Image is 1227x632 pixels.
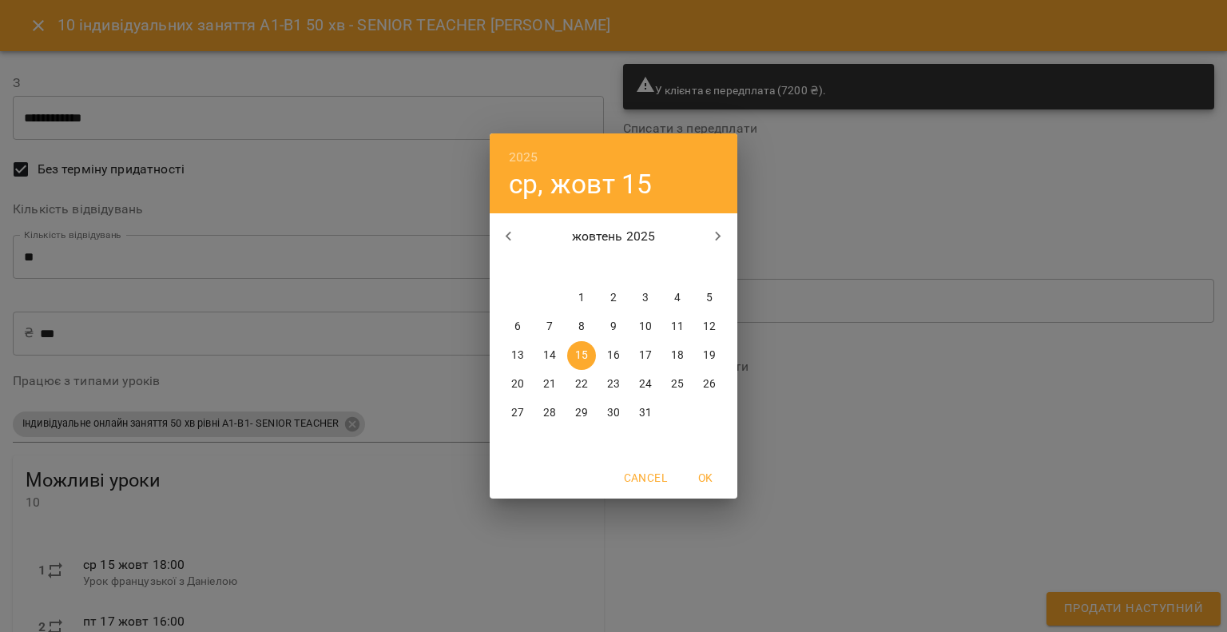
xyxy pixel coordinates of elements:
p: 4 [674,290,681,306]
span: пн [503,260,532,276]
button: 25 [663,370,692,399]
span: пт [631,260,660,276]
button: 9 [599,312,628,341]
p: 2 [610,290,617,306]
p: 23 [607,376,620,392]
p: 1 [578,290,585,306]
p: 12 [703,319,716,335]
button: 7 [535,312,564,341]
button: ср, жовт 15 [509,168,653,201]
p: 10 [639,319,652,335]
p: 7 [546,319,553,335]
p: 9 [610,319,617,335]
p: 30 [607,405,620,421]
p: 3 [642,290,649,306]
p: 18 [671,348,684,364]
button: 19 [695,341,724,370]
span: OK [686,468,725,487]
button: 18 [663,341,692,370]
p: 28 [543,405,556,421]
span: Cancel [624,468,667,487]
button: 13 [503,341,532,370]
button: 17 [631,341,660,370]
button: 20 [503,370,532,399]
button: 31 [631,399,660,427]
p: 13 [511,348,524,364]
p: 15 [575,348,588,364]
p: 21 [543,376,556,392]
button: 27 [503,399,532,427]
p: 8 [578,319,585,335]
span: сб [663,260,692,276]
button: 14 [535,341,564,370]
button: 12 [695,312,724,341]
button: 28 [535,399,564,427]
p: 19 [703,348,716,364]
p: 31 [639,405,652,421]
button: OK [680,463,731,492]
button: 22 [567,370,596,399]
p: 5 [706,290,713,306]
button: 24 [631,370,660,399]
button: 21 [535,370,564,399]
p: 6 [514,319,521,335]
button: 4 [663,284,692,312]
p: 14 [543,348,556,364]
button: 15 [567,341,596,370]
button: Cancel [617,463,673,492]
p: 17 [639,348,652,364]
button: 2025 [509,146,538,169]
p: 29 [575,405,588,421]
p: 16 [607,348,620,364]
button: 1 [567,284,596,312]
p: 22 [575,376,588,392]
button: 8 [567,312,596,341]
button: 2 [599,284,628,312]
p: 27 [511,405,524,421]
button: 6 [503,312,532,341]
span: ср [567,260,596,276]
p: жовтень 2025 [528,227,700,246]
button: 29 [567,399,596,427]
button: 23 [599,370,628,399]
p: 20 [511,376,524,392]
button: 11 [663,312,692,341]
button: 30 [599,399,628,427]
button: 26 [695,370,724,399]
button: 5 [695,284,724,312]
span: чт [599,260,628,276]
span: нд [695,260,724,276]
p: 11 [671,319,684,335]
p: 24 [639,376,652,392]
span: вт [535,260,564,276]
button: 3 [631,284,660,312]
button: 10 [631,312,660,341]
button: 16 [599,341,628,370]
p: 26 [703,376,716,392]
p: 25 [671,376,684,392]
